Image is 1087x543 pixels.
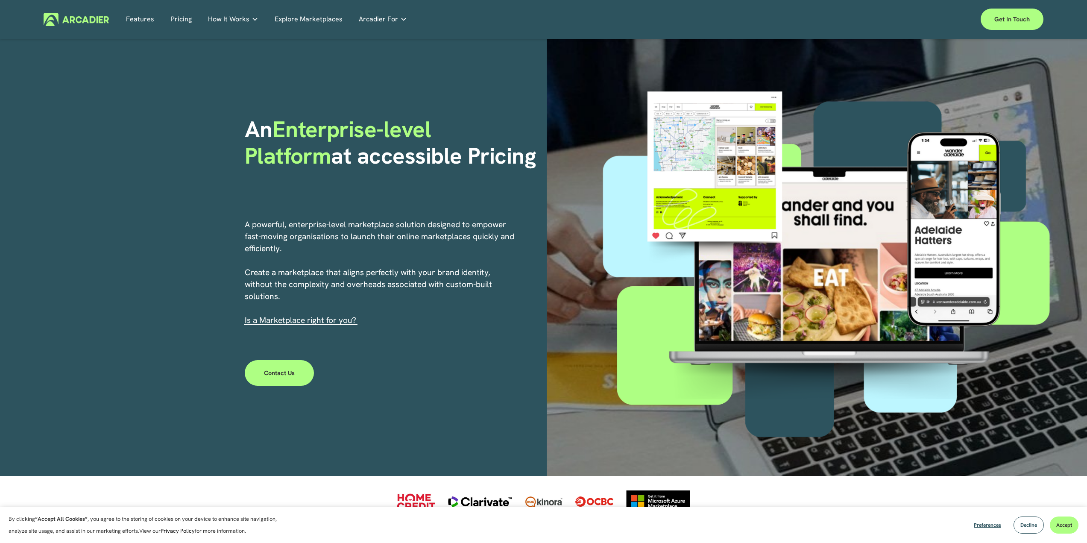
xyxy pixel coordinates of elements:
[247,315,356,326] a: s a Marketplace right for you?
[974,522,1001,528] span: Preferences
[245,315,356,326] span: I
[245,116,541,170] h1: An at accessible Pricing
[245,360,314,386] a: Contact Us
[208,13,258,26] a: folder dropdown
[126,13,154,26] a: Features
[359,13,407,26] a: folder dropdown
[9,513,286,537] p: By clicking , you agree to the storing of cookies on your device to enhance site navigation, anal...
[245,114,437,170] span: Enterprise-level Platform
[35,515,88,522] strong: “Accept All Cookies”
[1014,517,1044,534] button: Decline
[161,527,195,534] a: Privacy Policy
[44,13,109,26] img: Arcadier
[359,13,398,25] span: Arcadier For
[981,9,1043,30] a: Get in touch
[208,13,249,25] span: How It Works
[245,219,516,326] p: A powerful, enterprise-level marketplace solution designed to empower fast-moving organisations t...
[1020,522,1037,528] span: Decline
[1044,502,1087,543] iframe: Chat Widget
[967,517,1008,534] button: Preferences
[171,13,192,26] a: Pricing
[275,13,343,26] a: Explore Marketplaces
